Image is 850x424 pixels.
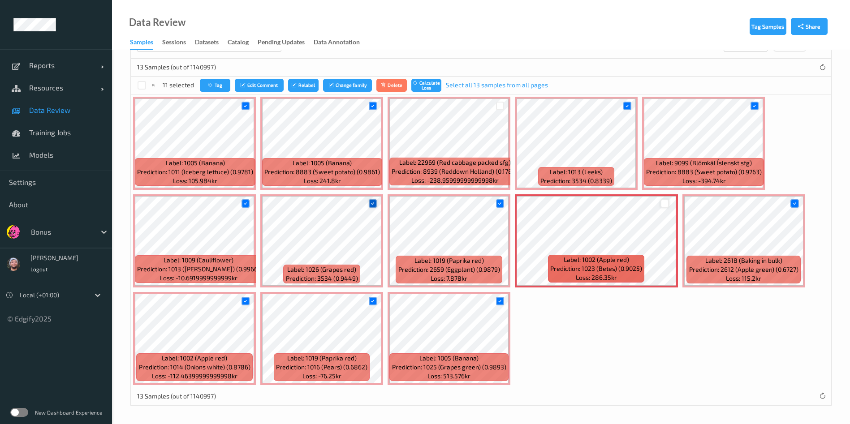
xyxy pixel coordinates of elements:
[162,354,227,363] span: Label: 1002 (Apple red)
[287,354,357,363] span: Label: 1019 (Paprika red)
[419,354,479,363] span: Label: 1005 (Banana)
[392,167,518,176] span: Prediction: 8939 (Reddown Holland) (0.1784)
[195,38,219,49] div: Datasets
[726,274,761,283] span: Loss: 115.2kr
[293,158,352,167] span: Label: 1005 (Banana)
[152,372,237,381] span: Loss: -112.46399999999998kr
[166,158,225,167] span: Label: 1005 (Banana)
[276,363,367,372] span: Prediction: 1016 (Pears) (0.6862)
[164,256,233,265] span: Label: 1009 (Cauliflower)
[550,167,603,176] span: Label: 1013 (Leeks)
[195,36,228,49] a: Datasets
[411,176,499,185] span: Loss: -238.95999999999998kr
[656,158,752,167] span: Label: 9099 (Blómkál Íslenskt sfg)
[304,176,341,185] span: Loss: 241.8kr
[392,363,506,372] span: Prediction: 1025 (Grapes green) (0.9893)
[376,79,407,92] button: Delete
[323,79,372,92] button: Change family
[137,63,216,72] p: 13 Samples (out of 1140997)
[302,372,341,381] span: Loss: -76.25kr
[314,38,360,49] div: Data Annotation
[550,264,642,273] span: Prediction: 1023 (Betes) (0.9025)
[235,79,284,92] button: Edit Comment
[314,36,369,49] a: Data Annotation
[228,36,258,49] a: Catalog
[682,176,726,185] span: Loss: -394.74kr
[137,167,253,176] span: Prediction: 1011 (Iceberg lettuce) (0.9781)
[288,79,319,92] button: Relabel
[129,18,186,27] div: Data Review
[411,79,442,92] button: Calculate Loss
[431,274,467,283] span: Loss: 7.878kr
[689,265,798,274] span: Prediction: 2612 (Apple green) (0.6727)
[414,256,484,265] span: Label: 1019 (Paprika red)
[258,38,305,49] div: Pending Updates
[173,176,217,185] span: Loss: 105.984kr
[160,274,237,283] span: Loss: -10.6919999999999kr
[427,372,470,381] span: Loss: 513.576kr
[564,255,629,264] span: Label: 1002 (Apple red)
[287,265,356,274] span: Label: 1026 (Grapes red)
[162,38,186,49] div: Sessions
[705,256,782,265] span: Label: 2618 (Baking in bulk)
[576,273,617,282] span: Loss: 286.35kr
[130,36,162,50] a: Samples
[791,18,828,35] button: Share
[137,392,216,401] p: 13 Samples (out of 1140997)
[399,158,511,167] span: Label: 22969 (Red cabbage packed sfg)
[264,167,380,176] span: Prediction: 8883 (Sweet potato) (0.9861)
[750,18,786,35] button: Tag Samples
[446,81,548,90] a: Select all 13 samples from all pages
[540,176,612,185] span: Prediction: 3534 (0.8339)
[130,38,153,50] div: Samples
[200,79,230,92] button: Tag
[139,363,250,372] span: Prediction: 1014 (Onions white) (0.8786)
[228,38,249,49] div: Catalog
[162,36,195,49] a: Sessions
[137,265,260,274] span: Prediction: 1013 ([PERSON_NAME]) (0.9966)
[646,167,762,176] span: Prediction: 8883 (Sweet potato) (0.9763)
[398,265,500,274] span: Prediction: 2659 (Eggplant) (0.9879)
[286,274,358,283] span: Prediction: 3534 (0.9449)
[258,36,314,49] a: Pending Updates
[163,81,194,90] p: 11 selected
